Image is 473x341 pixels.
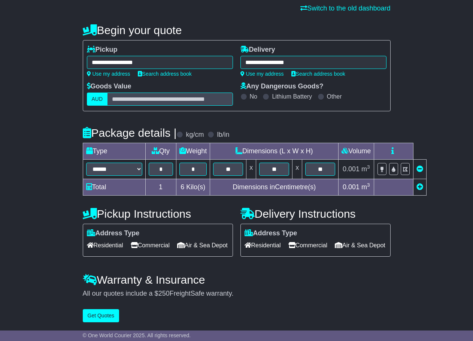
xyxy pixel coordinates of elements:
[158,290,170,297] span: 250
[181,183,184,191] span: 6
[240,46,275,54] label: Delivery
[83,143,145,160] td: Type
[186,131,204,139] label: kg/cm
[87,93,108,106] label: AUD
[210,179,339,196] td: Dimensions in Centimetre(s)
[83,309,119,322] button: Get Quotes
[83,24,391,36] h4: Begin your quote
[87,82,131,91] label: Goods Value
[176,179,210,196] td: Kilo(s)
[145,179,176,196] td: 1
[240,82,324,91] label: Any Dangerous Goods?
[246,160,256,179] td: x
[416,183,423,191] a: Add new item
[83,208,233,220] h4: Pickup Instructions
[335,239,385,251] span: Air & Sea Depot
[292,160,302,179] td: x
[327,93,342,100] label: Other
[131,239,170,251] span: Commercial
[300,4,390,12] a: Switch to the old dashboard
[288,239,327,251] span: Commercial
[343,165,360,173] span: 0.001
[245,229,297,238] label: Address Type
[361,183,370,191] span: m
[87,239,123,251] span: Residential
[339,143,374,160] td: Volume
[217,131,229,139] label: lb/in
[145,143,176,160] td: Qty
[245,239,281,251] span: Residential
[272,93,312,100] label: Lithium Battery
[367,164,370,170] sup: 3
[291,71,345,77] a: Search address book
[138,71,192,77] a: Search address book
[176,143,210,160] td: Weight
[367,182,370,188] sup: 3
[83,274,391,286] h4: Warranty & Insurance
[240,71,284,77] a: Use my address
[87,71,130,77] a: Use my address
[83,179,145,196] td: Total
[83,332,191,338] span: © One World Courier 2025. All rights reserved.
[83,127,177,139] h4: Package details |
[343,183,360,191] span: 0.001
[83,290,391,298] div: All our quotes include a $ FreightSafe warranty.
[87,229,140,238] label: Address Type
[87,46,118,54] label: Pickup
[210,143,339,160] td: Dimensions (L x W x H)
[416,165,423,173] a: Remove this item
[177,239,228,251] span: Air & Sea Depot
[361,165,370,173] span: m
[250,93,257,100] label: No
[240,208,391,220] h4: Delivery Instructions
